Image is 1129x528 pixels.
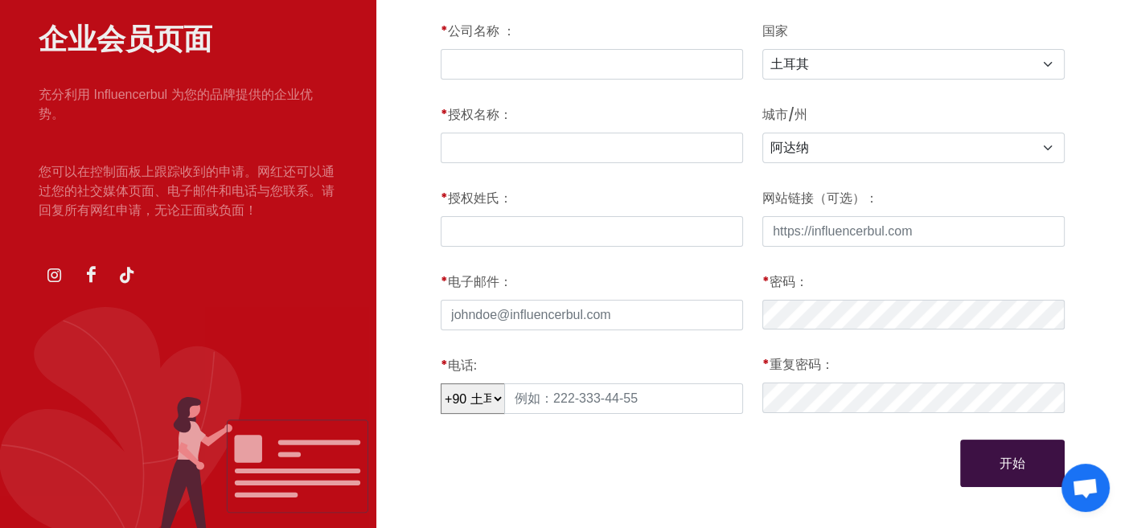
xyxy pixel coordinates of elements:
font: 授权姓氏： [448,189,512,207]
button: 开始 [960,440,1065,487]
font: 电话: [448,356,477,375]
input: 例如：222-333-44-55 [504,383,743,414]
font: 公司名称 ： [448,22,515,40]
font: 充分利用 Influencerbul 为您的品牌提供的企业优势。 [39,88,313,121]
input: johndoe@influencerbul.com [441,300,743,330]
font: 电子邮件： [448,272,512,291]
font: 企业会员页面 [39,18,212,59]
font: 授权名称： [448,105,512,124]
font: 网站链接（可选）： [762,189,878,207]
font: 城市/州 [762,105,807,124]
font: 您可以在控制面板上跟踪收到的申请。网红还可以通过您的社交媒体页面、电子邮件和电话与您联系。请回复所有网红申请，无论正面或负面！ [39,165,335,217]
font: 国家 [762,22,788,40]
input: https://influencerbul.com [762,216,1065,247]
font: 重复密码： [770,355,834,374]
font: 密码： [770,272,808,291]
font: 开始 [1000,456,1025,470]
div: 开放式聊天 [1061,464,1110,512]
